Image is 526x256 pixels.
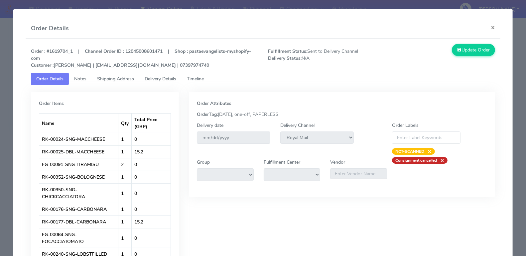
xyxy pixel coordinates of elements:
[31,73,495,85] ul: Tabs
[39,203,118,215] td: RK-00176-SNG-CARBONARA
[118,171,132,183] td: 1
[74,76,86,82] span: Notes
[197,111,218,118] strong: OrderTag:
[132,158,171,171] td: 0
[145,76,176,82] span: Delivery Details
[395,158,437,163] strong: Consignment cancelled
[268,55,302,61] strong: Delivery Status:
[39,228,118,248] td: FG-00084-SNG-FOCACCIATOMATO
[39,100,64,107] strong: Order Items
[392,131,460,144] input: Enter Label Keywords
[424,148,432,155] span: ×
[118,228,132,248] td: 1
[132,133,171,145] td: 0
[485,19,500,36] button: Close
[39,183,118,203] td: RK-00350-SNG-CHICKCACCIATORA
[132,203,171,215] td: 0
[132,183,171,203] td: 0
[197,100,231,107] strong: Order Attributes
[132,171,171,183] td: 0
[97,76,134,82] span: Shipping Address
[197,159,210,166] label: Group
[39,133,118,145] td: RK-00024-SNG-MACCHEESE
[395,149,424,154] strong: NOT-SCANNED
[330,159,345,166] label: Vendor
[39,145,118,158] td: RK-00025-DBL-MACCHEESE
[39,113,118,133] th: Name
[264,159,300,166] label: Fulfillment Center
[118,133,132,145] td: 1
[118,113,132,133] th: Qty
[118,203,132,215] td: 1
[280,122,315,129] label: Delivery Channel
[31,48,251,68] strong: Order : #1619704_1 | Channel Order ID : 12045008601471 | Shop : pastaevangelists-myshopify-com [P...
[31,62,54,68] strong: Customer :
[118,215,132,228] td: 1
[392,122,419,129] label: Order Labels
[132,113,171,133] th: Total Price (GBP)
[452,44,495,56] button: Update Order
[330,168,387,179] input: Enter Vendor Name
[39,158,118,171] td: FG-00091-SNG-TIRAMISU
[39,215,118,228] td: RK-00177-DBL-CARBONARA
[132,215,171,228] td: 15.2
[118,145,132,158] td: 1
[192,111,492,118] div: [DATE], one-off, PAPERLESS
[437,157,444,164] span: ×
[132,228,171,248] td: 0
[263,48,381,69] span: Sent to Delivery Channel N/A
[187,76,204,82] span: Timeline
[197,122,223,129] label: Delivery date
[31,24,69,33] h4: Order Details
[36,76,64,82] span: Order Details
[268,48,307,54] strong: Fulfillment Status:
[118,183,132,203] td: 1
[39,171,118,183] td: RK-00352-SNG-BOLOGNESE
[132,145,171,158] td: 15.2
[118,158,132,171] td: 2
